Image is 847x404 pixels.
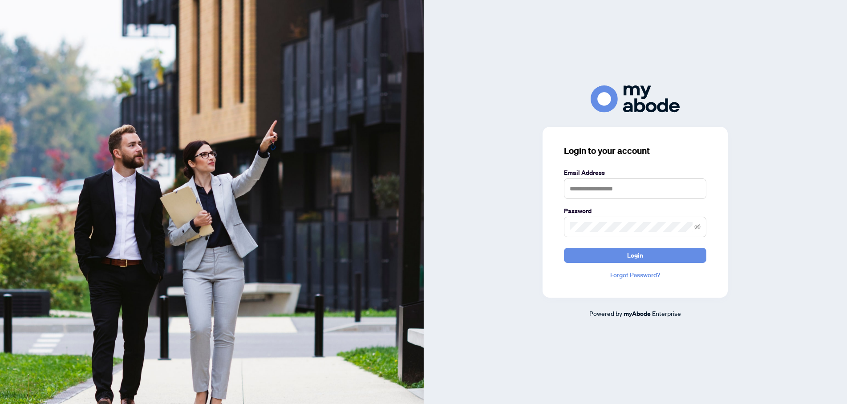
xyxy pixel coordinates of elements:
[652,309,681,317] span: Enterprise
[624,309,651,319] a: myAbode
[564,206,706,216] label: Password
[564,270,706,280] a: Forgot Password?
[589,309,622,317] span: Powered by
[591,85,680,113] img: ma-logo
[564,168,706,178] label: Email Address
[627,248,643,263] span: Login
[694,224,701,230] span: eye-invisible
[564,145,706,157] h3: Login to your account
[564,248,706,263] button: Login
